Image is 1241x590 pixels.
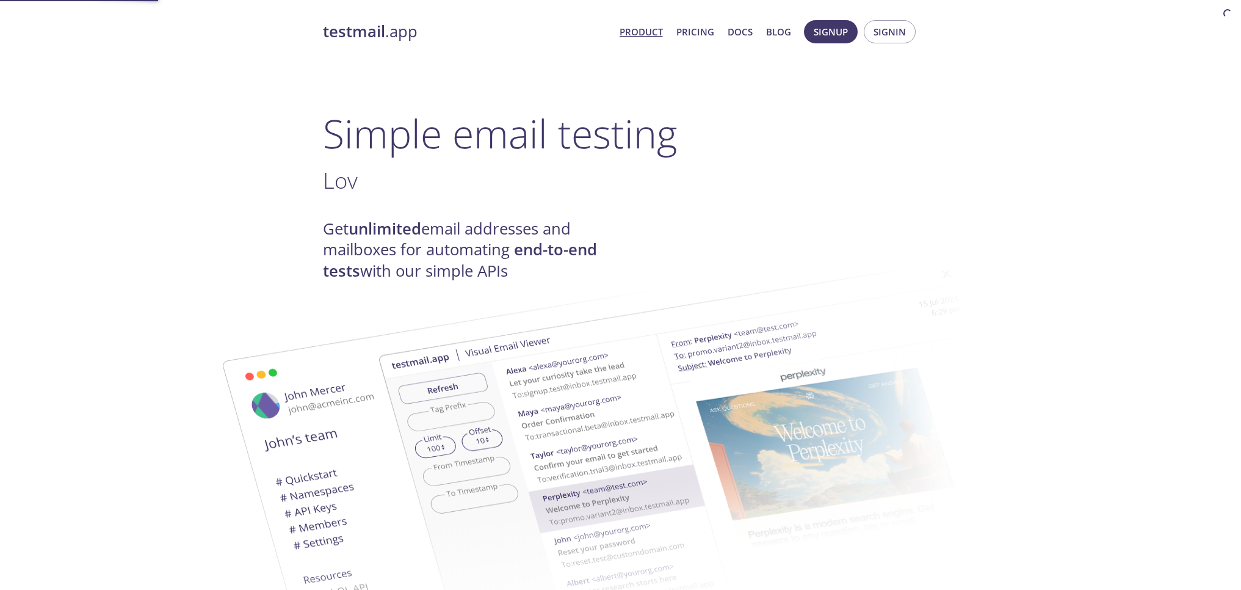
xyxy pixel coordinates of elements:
button: Signup [804,20,858,43]
span: Lov [323,165,358,195]
strong: unlimited [349,218,421,239]
a: Pricing [676,24,714,40]
h4: Get email addresses and mailboxes for automating with our simple APIs [323,219,621,282]
a: Docs [728,24,753,40]
a: Product [620,24,663,40]
span: Signup [814,24,848,40]
button: Signin [864,20,916,43]
strong: testmail [323,21,385,42]
a: testmail.app [323,21,610,42]
a: Blog [766,24,791,40]
h1: Simple email testing [323,110,919,157]
span: Signin [874,24,906,40]
strong: end-to-end tests [323,239,597,281]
